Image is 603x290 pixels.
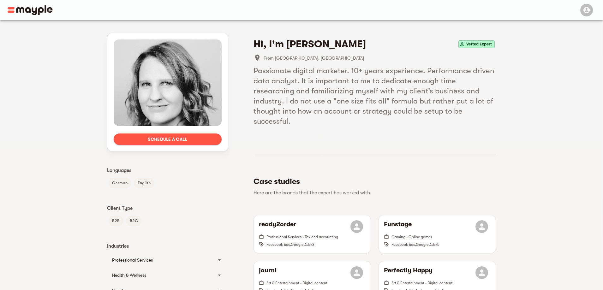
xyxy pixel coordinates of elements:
span: Google Ads [416,242,435,247]
button: ready2orderProfessional Services • Tax and accountingFacebook Ads,Google Ads+3 [254,215,371,253]
h4: Hi, I'm [PERSON_NAME] [254,38,366,50]
span: Art & Entertainment • Digital content [391,281,452,285]
div: Professional Services [112,256,212,264]
span: B2B [108,217,123,225]
button: FunstageGaming • Online gamesFacebook Ads,Google Ads+5 [379,215,496,253]
span: Gaming • Online games [391,235,432,239]
span: Google Ads [291,242,310,247]
p: Client Type [107,204,228,212]
p: Languages [107,167,228,174]
span: Facebook Ads , [266,242,291,247]
span: Professional Services • Tax and accounting [266,235,338,239]
span: Schedule a call [119,135,217,143]
h6: journi [259,266,277,279]
h6: Funstage [384,220,412,233]
div: Professional Services [107,252,228,268]
span: Art & Entertainment • Digital content [266,281,327,285]
h6: ready2order [259,220,296,233]
p: Industries [107,242,228,250]
span: Facebook Ads , [391,242,416,247]
p: Here are the brands that the expert has worked with. [254,189,491,197]
div: Health & Wellness [107,268,228,283]
h6: Perfectly Happy [384,266,433,279]
h5: Case studies [254,176,491,186]
span: + 5 [435,242,439,247]
span: + 3 [310,242,314,247]
span: English [134,179,154,187]
img: Main logo [8,5,53,15]
h5: Passionate digital marketer. 10+ years experience. Performance driven data analyst. It is importa... [254,66,496,126]
span: B2C [126,217,142,225]
span: Vetted Expert [464,40,494,48]
span: Menu [576,7,595,12]
span: From [GEOGRAPHIC_DATA], [GEOGRAPHIC_DATA] [264,54,496,62]
span: German [108,179,131,187]
button: Schedule a call [114,133,222,145]
div: Health & Wellness [112,271,212,279]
